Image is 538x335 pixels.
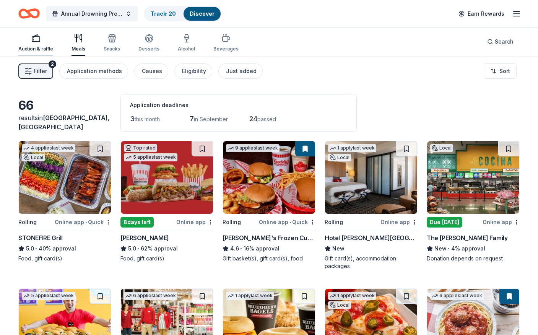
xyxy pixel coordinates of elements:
span: 7 [190,115,194,123]
div: STONEFIRE Grill [18,233,63,242]
span: in [18,114,110,131]
div: 5 applies last week [124,153,177,161]
span: • [137,246,139,252]
div: Eligibility [182,67,206,76]
div: Just added [226,67,257,76]
div: 1 apply last week [226,292,274,300]
div: Local [22,154,45,161]
img: Image for Freddy's Frozen Custard & Steakburgers [223,141,315,214]
span: • [35,246,37,252]
div: 2 [49,60,56,68]
div: Donation depends on request [427,255,520,262]
div: Rolling [325,218,343,227]
div: [PERSON_NAME]'s Frozen Custard & Steakburgers [223,233,315,242]
div: Local [328,154,351,161]
div: 40% approval [18,244,111,253]
a: Home [18,5,40,23]
span: 24 [249,115,257,123]
div: Causes [142,67,162,76]
div: 1 apply last week [328,292,376,300]
div: Online app [483,217,520,227]
div: Food, gift card(s) [18,255,111,262]
div: 6 applies last week [430,292,484,300]
div: Alcohol [178,46,195,52]
div: Online app Quick [259,217,315,227]
button: Search [481,34,520,49]
span: Filter [34,67,47,76]
a: Image for Portillo'sTop rated5 applieslast week8days leftOnline app[PERSON_NAME]5.0•62% approvalF... [120,141,213,262]
span: • [448,246,450,252]
div: results [18,113,111,132]
span: • [240,246,242,252]
button: Application methods [59,63,128,79]
img: Image for The Gonzalez Family [427,141,519,214]
div: 5 applies last week [22,292,75,300]
span: 3 [130,115,135,123]
button: Causes [134,63,168,79]
div: 1 apply last week [328,144,376,152]
div: Desserts [138,46,159,52]
div: [PERSON_NAME] [120,233,169,242]
div: Application methods [67,67,122,76]
span: Annual Drowning Prevention Heroes Charity Event [61,9,122,18]
div: Food, gift card(s) [120,255,213,262]
button: Filter2 [18,63,53,79]
span: 5.0 [128,244,136,253]
div: 8 days left [120,217,154,228]
div: 9 applies last week [226,144,280,152]
button: Track· 20Discover [144,6,221,21]
span: Search [495,37,514,46]
a: Track· 20 [151,10,176,17]
span: 5.0 [26,244,34,253]
span: Sort [499,67,510,76]
div: Due [DATE] [427,217,462,228]
button: Annual Drowning Prevention Heroes Charity Event [46,6,138,21]
button: Just added [218,63,263,79]
div: Beverages [213,46,239,52]
div: Gift card(s), accommodation packages [325,255,418,270]
div: 6 applies last week [124,292,177,300]
a: Discover [190,10,215,17]
button: Alcohol [178,31,195,56]
div: Online app Quick [55,217,111,227]
div: Rolling [223,218,241,227]
span: [GEOGRAPHIC_DATA], [GEOGRAPHIC_DATA] [18,114,110,131]
button: Desserts [138,31,159,56]
button: Meals [72,31,85,56]
a: Earn Rewards [454,7,509,21]
span: in September [194,116,228,122]
div: Meals [72,46,85,52]
div: Local [430,144,453,152]
span: this month [135,116,160,122]
a: Image for The Gonzalez FamilyLocalDue [DATE]Online appThe [PERSON_NAME] FamilyNew•4% approvalDona... [427,141,520,262]
div: 4 applies last week [22,144,75,152]
div: Auction & raffle [18,46,53,52]
img: Image for Hotel Valencia Santana Row [325,141,417,214]
span: 4.6 [230,244,239,253]
div: Snacks [104,46,120,52]
button: Auction & raffle [18,31,53,56]
span: passed [257,116,276,122]
a: Image for Hotel Valencia Santana Row1 applylast weekLocalRollingOnline appHotel [PERSON_NAME][GEO... [325,141,418,270]
button: Sort [484,63,517,79]
div: Local [328,301,351,309]
span: • [289,219,291,225]
div: Top rated [124,144,157,152]
button: Snacks [104,31,120,56]
div: 4% approval [427,244,520,253]
span: New [332,244,345,253]
div: Rolling [18,218,37,227]
a: Image for STONEFIRE Grill4 applieslast weekLocalRollingOnline app•QuickSTONEFIRE Grill5.0•40% app... [18,141,111,262]
button: Eligibility [174,63,212,79]
span: New [434,244,447,253]
div: Gift basket(s), gift card(s), food [223,255,315,262]
div: Application deadlines [130,101,347,110]
div: 66 [18,98,111,113]
div: 16% approval [223,244,315,253]
a: Image for Freddy's Frozen Custard & Steakburgers9 applieslast weekRollingOnline app•Quick[PERSON_... [223,141,315,262]
img: Image for STONEFIRE Grill [19,141,111,214]
div: Online app [176,217,213,227]
div: The [PERSON_NAME] Family [427,233,507,242]
span: • [85,219,87,225]
img: Image for Portillo's [121,141,213,214]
